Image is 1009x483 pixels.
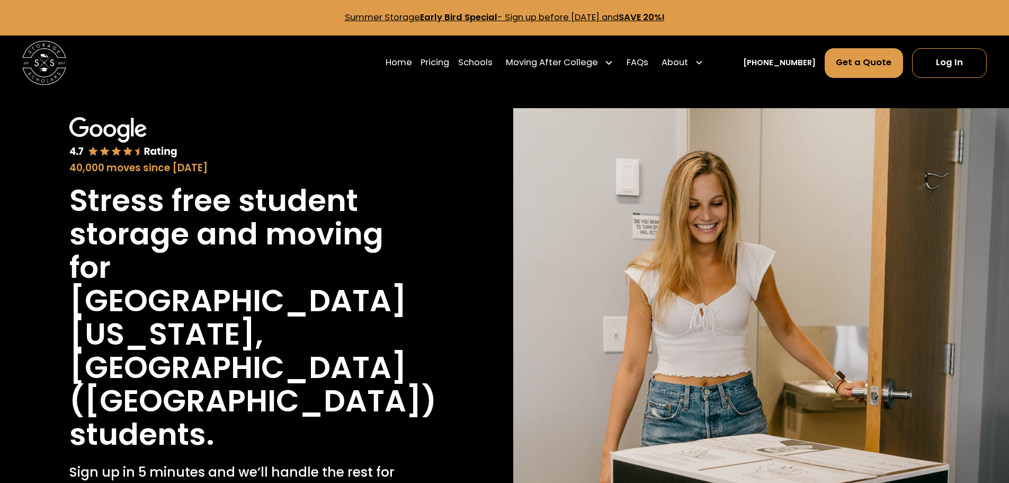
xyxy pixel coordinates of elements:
[69,284,436,418] h1: [GEOGRAPHIC_DATA][US_STATE], [GEOGRAPHIC_DATA] ([GEOGRAPHIC_DATA])
[420,11,497,23] strong: Early Bird Special
[69,184,426,284] h1: Stress free student storage and moving for
[69,161,426,175] div: 40,000 moves since [DATE]
[69,418,215,451] h1: students.
[22,41,66,85] img: Storage Scholars main logo
[345,11,665,23] a: Summer StorageEarly Bird Special- Sign up before [DATE] andSAVE 20%!
[619,11,665,23] strong: SAVE 20%!
[69,117,177,159] img: Google 4.7 star rating
[743,57,816,69] a: [PHONE_NUMBER]
[506,56,598,69] div: Moving After College
[662,56,688,69] div: About
[386,47,412,78] a: Home
[421,47,449,78] a: Pricing
[825,48,904,78] a: Get a Quote
[458,47,493,78] a: Schools
[627,47,648,78] a: FAQs
[912,48,987,78] a: Log In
